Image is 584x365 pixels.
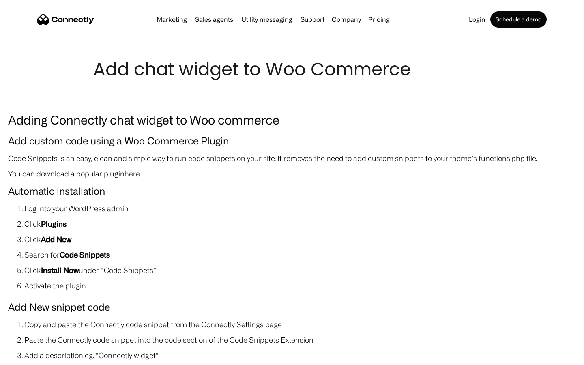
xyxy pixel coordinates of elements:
[41,235,71,243] strong: Add New
[8,152,576,164] p: Code Snippets is an easy, clean and simple way to run code snippets on your site. It removes the ...
[24,350,576,361] li: Add a description eg. "Connectly widget"
[125,170,141,178] a: here.
[153,16,190,23] a: Marketing
[24,234,576,245] li: Click
[297,16,328,23] a: Support
[41,266,79,274] strong: Install Now
[24,264,576,276] li: Click under “Code Snippets”
[8,299,576,315] h4: Add New snippet code
[365,16,393,23] a: Pricing
[93,57,491,82] h1: Add chat widget to Woo Commerce
[8,168,576,179] p: You can download a popular plugin
[490,11,547,28] a: Schedule a demo
[192,16,236,23] a: Sales agents
[466,16,489,23] a: Login
[24,280,576,291] li: Activate the plugin
[8,133,576,148] h4: Add custom code using a Woo Commerce Plugin
[8,110,576,129] h3: Adding Connectly chat widget to Woo commerce
[8,351,49,362] aside: Language selected: English
[238,16,296,23] a: Utility messaging
[41,220,67,228] strong: Plugins
[332,14,361,25] div: Company
[60,251,110,259] strong: Code Snippets
[8,183,576,199] h4: Automatic installation
[16,351,49,362] ul: Language list
[24,218,576,230] li: Click
[24,334,576,346] li: Paste the Connectly code snippet into the code section of the Code Snippets Extension
[24,203,576,214] li: Log into your WordPress admin
[24,249,576,260] li: Search for
[24,319,576,330] li: Copy and paste the Connectly code snippet from the Connectly Settings page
